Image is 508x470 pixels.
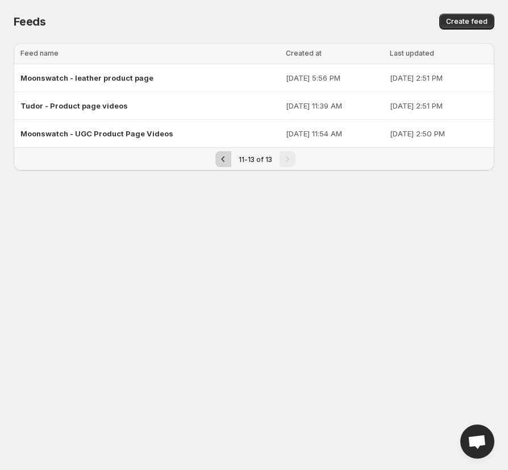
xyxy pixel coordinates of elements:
[286,72,383,84] p: [DATE] 5:56 PM
[14,147,494,170] nav: Pagination
[446,17,488,26] span: Create feed
[286,100,383,111] p: [DATE] 11:39 AM
[20,73,153,82] span: Moonswatch - leather product page
[390,100,488,111] p: [DATE] 2:51 PM
[286,128,383,139] p: [DATE] 11:54 AM
[460,425,494,459] a: Open chat
[14,15,46,28] span: Feeds
[20,101,128,110] span: Tudor - Product page videos
[390,49,434,57] span: Last updated
[390,128,488,139] p: [DATE] 2:50 PM
[215,151,231,167] button: Previous
[239,155,272,164] span: 11-13 of 13
[286,49,322,57] span: Created at
[20,49,59,57] span: Feed name
[439,14,494,30] button: Create feed
[390,72,488,84] p: [DATE] 2:51 PM
[20,129,173,138] span: Moonswatch - UGC Product Page Videos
